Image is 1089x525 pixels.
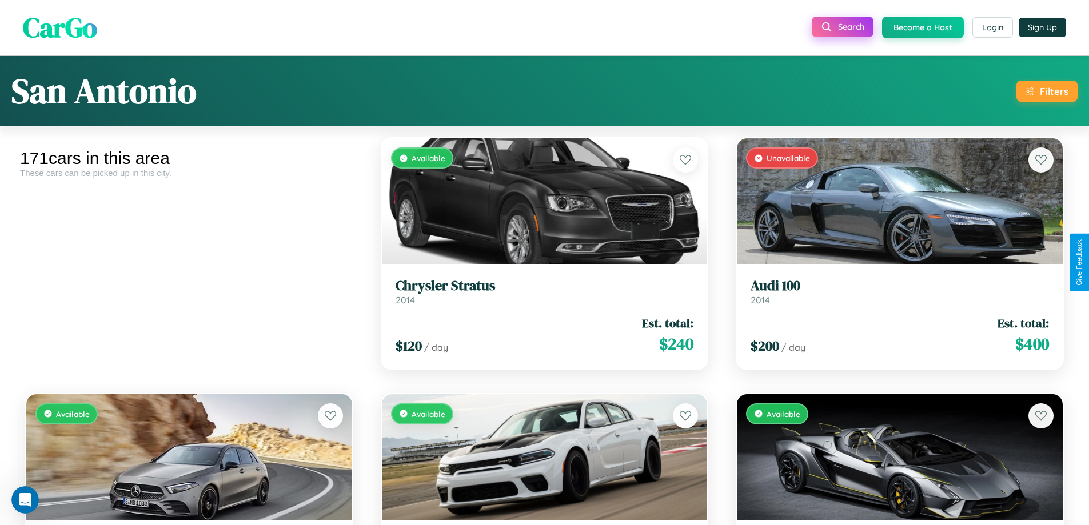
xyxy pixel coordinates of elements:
[812,17,873,37] button: Search
[20,168,358,178] div: These cars can be picked up in this city.
[751,278,1049,294] h3: Audi 100
[1016,81,1078,102] button: Filters
[838,22,864,32] span: Search
[1015,332,1049,355] span: $ 400
[1019,18,1066,37] button: Sign Up
[11,486,39,514] iframe: Intercom live chat
[751,278,1049,306] a: Audi 1002014
[20,149,358,168] div: 171 cars in this area
[998,315,1049,331] span: Est. total:
[751,294,770,306] span: 2014
[972,17,1013,38] button: Login
[396,294,415,306] span: 2014
[424,342,448,353] span: / day
[767,409,800,419] span: Available
[396,278,694,306] a: Chrysler Stratus2014
[882,17,964,38] button: Become a Host
[11,67,197,114] h1: San Antonio
[659,332,693,355] span: $ 240
[781,342,805,353] span: / day
[1075,239,1083,286] div: Give Feedback
[23,9,97,46] span: CarGo
[751,336,779,355] span: $ 200
[767,153,810,163] span: Unavailable
[396,336,422,355] span: $ 120
[56,409,90,419] span: Available
[396,278,694,294] h3: Chrysler Stratus
[1040,85,1068,97] div: Filters
[412,409,445,419] span: Available
[412,153,445,163] span: Available
[642,315,693,331] span: Est. total:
